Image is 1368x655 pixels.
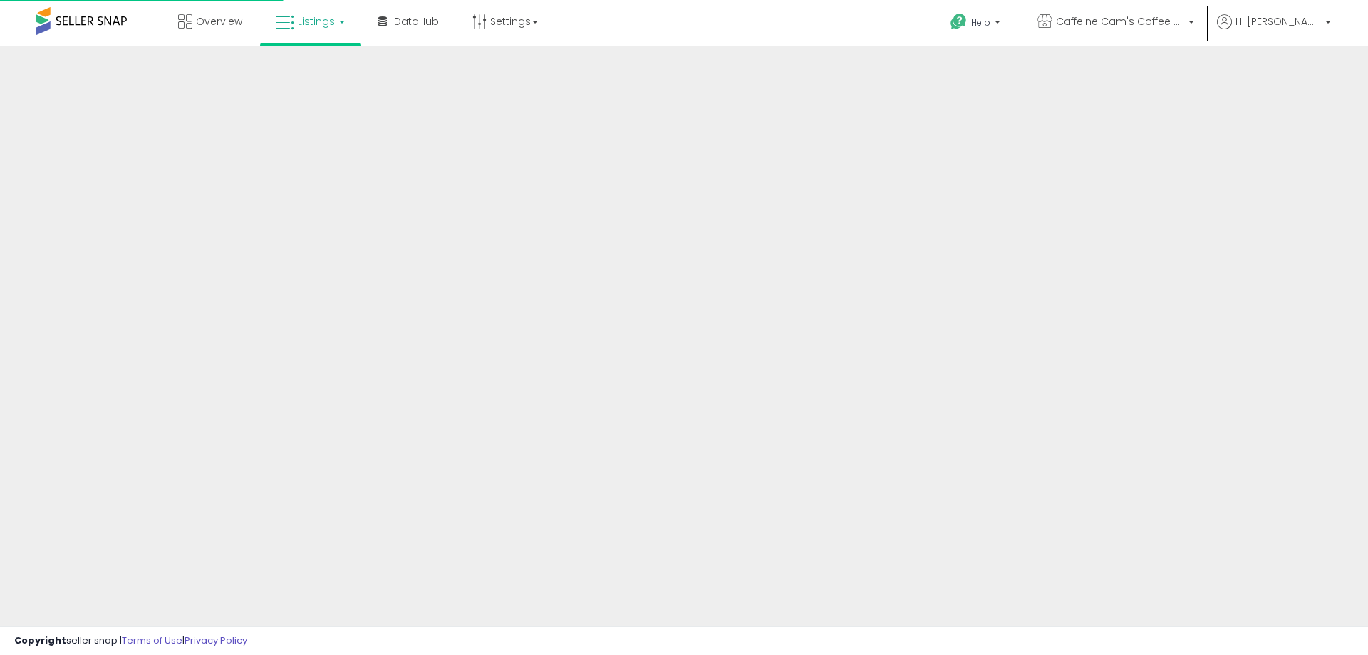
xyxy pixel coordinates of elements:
[939,2,1015,46] a: Help
[185,634,247,647] a: Privacy Policy
[196,14,242,29] span: Overview
[971,16,990,29] span: Help
[1235,14,1321,29] span: Hi [PERSON_NAME]
[394,14,439,29] span: DataHub
[950,13,968,31] i: Get Help
[122,634,182,647] a: Terms of Use
[14,634,66,647] strong: Copyright
[1217,14,1331,46] a: Hi [PERSON_NAME]
[298,14,335,29] span: Listings
[14,634,247,648] div: seller snap | |
[1056,14,1184,29] span: Caffeine Cam's Coffee & Candy Company Inc.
